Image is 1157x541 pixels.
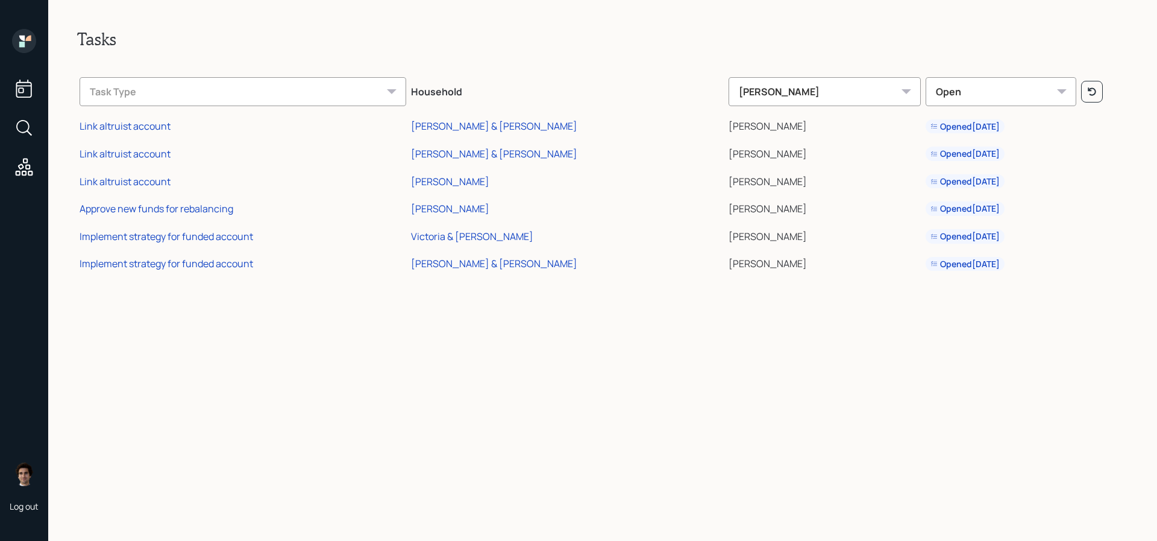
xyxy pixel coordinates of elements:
div: [PERSON_NAME] & [PERSON_NAME] [411,119,577,133]
td: [PERSON_NAME] [726,221,923,248]
div: Opened [DATE] [930,230,1000,242]
div: Opened [DATE] [930,203,1000,215]
div: Opened [DATE] [930,148,1000,160]
div: Link altruist account [80,147,171,160]
div: Opened [DATE] [930,176,1000,188]
td: [PERSON_NAME] [726,248,923,276]
div: [PERSON_NAME] & [PERSON_NAME] [411,147,577,160]
div: Log out [10,501,39,512]
div: [PERSON_NAME] [411,202,489,215]
div: Approve new funds for rebalancing [80,202,233,215]
img: harrison-schaefer-headshot-2.png [12,462,36,486]
td: [PERSON_NAME] [726,138,923,166]
div: Opened [DATE] [930,121,1000,133]
div: Implement strategy for funded account [80,257,253,270]
div: Victoria & [PERSON_NAME] [411,230,533,243]
div: Open [926,77,1076,106]
div: Implement strategy for funded account [80,230,253,243]
div: [PERSON_NAME] & [PERSON_NAME] [411,257,577,270]
div: Link altruist account [80,119,171,133]
div: Task Type [80,77,406,106]
div: Opened [DATE] [930,258,1000,270]
div: Link altruist account [80,175,171,188]
div: [PERSON_NAME] [729,77,921,106]
h2: Tasks [77,29,1128,49]
th: Household [409,69,726,111]
td: [PERSON_NAME] [726,166,923,194]
div: [PERSON_NAME] [411,175,489,188]
td: [PERSON_NAME] [726,193,923,221]
td: [PERSON_NAME] [726,111,923,139]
